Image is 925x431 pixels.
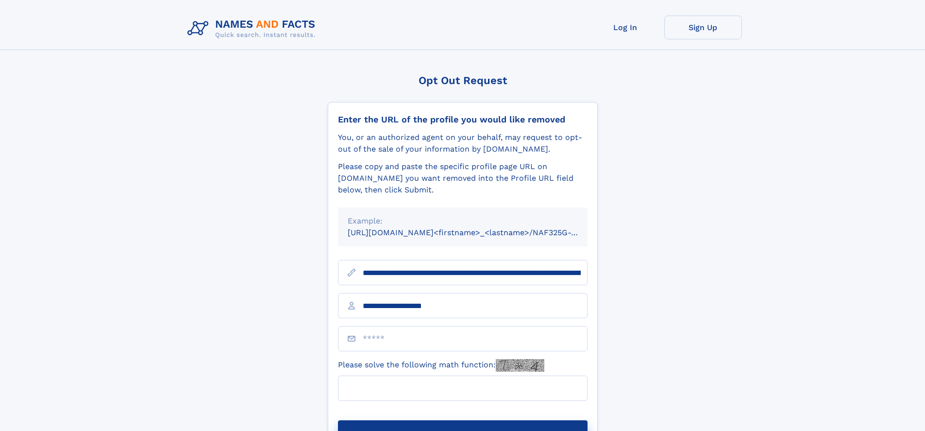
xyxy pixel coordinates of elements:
[338,161,588,196] div: Please copy and paste the specific profile page URL on [DOMAIN_NAME] you want removed into the Pr...
[348,215,578,227] div: Example:
[328,74,598,86] div: Opt Out Request
[664,16,742,39] a: Sign Up
[338,114,588,125] div: Enter the URL of the profile you would like removed
[338,359,544,372] label: Please solve the following math function:
[348,228,606,237] small: [URL][DOMAIN_NAME]<firstname>_<lastname>/NAF325G-xxxxxxxx
[184,16,323,42] img: Logo Names and Facts
[587,16,664,39] a: Log In
[338,132,588,155] div: You, or an authorized agent on your behalf, may request to opt-out of the sale of your informatio...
